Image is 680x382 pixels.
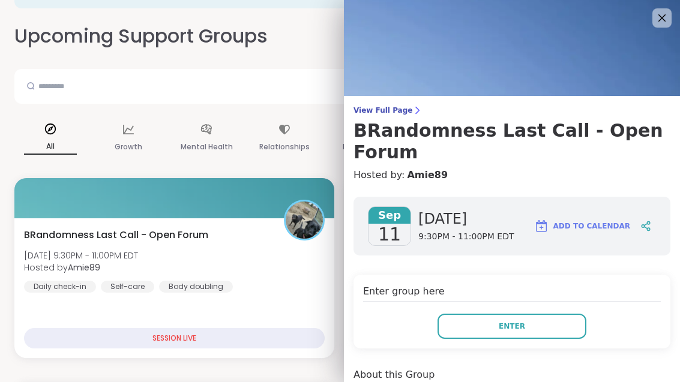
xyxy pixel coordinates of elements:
[259,140,310,154] p: Relationships
[24,249,138,261] span: [DATE] 9:30PM - 11:00PM EDT
[354,120,670,163] h3: BRandomness Last Call - Open Forum
[438,314,586,339] button: Enter
[68,261,100,273] b: Amie89
[181,140,233,154] p: Mental Health
[553,221,630,231] span: Add to Calendar
[115,140,142,154] p: Growth
[24,228,208,242] span: BRandomness Last Call - Open Forum
[286,201,323,239] img: Amie89
[363,284,661,302] h4: Enter group here
[343,140,382,154] p: Life Events
[24,328,325,348] div: SESSION LIVE
[24,281,96,293] div: Daily check-in
[354,106,670,163] a: View Full PageBRandomness Last Call - Open Forum
[14,23,268,50] h2: Upcoming Support Groups
[24,261,138,273] span: Hosted by
[529,212,636,240] button: Add to Calendar
[354,368,435,382] h4: About this Group
[499,321,525,332] span: Enter
[159,281,233,293] div: Body doubling
[101,281,154,293] div: Self-care
[418,231,514,243] span: 9:30PM - 11:00PM EDT
[418,209,514,228] span: [DATE]
[354,168,670,182] h4: Hosted by:
[24,139,77,155] p: All
[354,106,670,115] span: View Full Page
[378,224,401,245] span: 11
[407,168,448,182] a: Amie89
[369,207,411,224] span: Sep
[534,219,549,233] img: ShareWell Logomark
